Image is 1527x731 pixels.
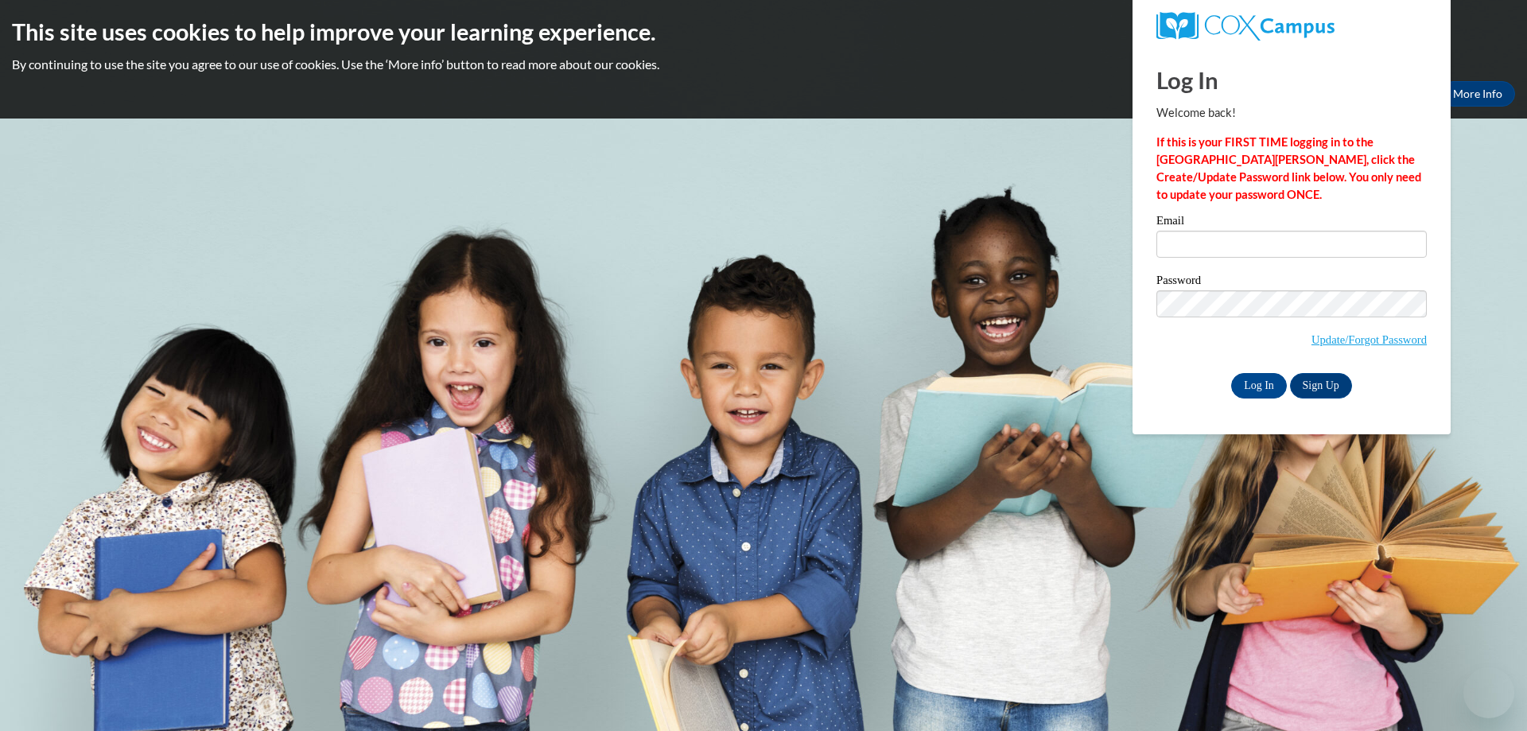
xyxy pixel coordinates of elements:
iframe: Button to launch messaging window [1463,667,1514,718]
iframe: Close message [1352,629,1384,661]
label: Password [1156,274,1427,290]
a: Update/Forgot Password [1311,333,1427,346]
input: Log In [1231,373,1287,399]
h2: This site uses cookies to help improve your learning experience. [12,16,1515,48]
p: Welcome back! [1156,104,1427,122]
a: Sign Up [1290,373,1352,399]
label: Email [1156,215,1427,231]
strong: If this is your FIRST TIME logging in to the [GEOGRAPHIC_DATA][PERSON_NAME], click the Create/Upd... [1156,135,1421,201]
p: By continuing to use the site you agree to our use of cookies. Use the ‘More info’ button to read... [12,56,1515,73]
h1: Log In [1156,64,1427,96]
img: COX Campus [1156,12,1335,41]
a: More Info [1440,81,1515,107]
a: COX Campus [1156,12,1427,41]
